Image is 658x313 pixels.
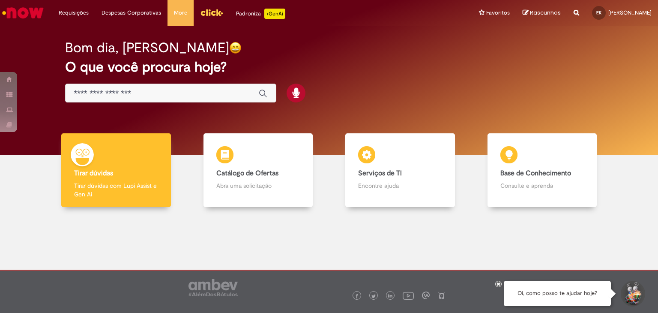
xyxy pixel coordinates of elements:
b: Catálogo de Ofertas [216,169,278,178]
img: ServiceNow [1,4,45,21]
p: Tirar dúvidas com Lupi Assist e Gen Ai [74,181,158,199]
span: More [174,9,187,17]
span: EK [596,10,601,15]
span: Despesas Corporativas [102,9,161,17]
span: [PERSON_NAME] [608,9,652,16]
img: happy-face.png [229,42,242,54]
button: Iniciar Conversa de Suporte [619,281,645,307]
span: Favoritos [486,9,510,17]
span: Requisições [59,9,89,17]
img: logo_footer_youtube.png [403,290,414,301]
div: Oi, como posso te ajudar hoje? [504,281,611,306]
p: Encontre ajuda [358,181,442,190]
p: Abra uma solicitação [216,181,300,190]
a: Catálogo de Ofertas Abra uma solicitação [187,133,329,208]
img: logo_footer_linkedin.png [388,294,392,299]
span: Rascunhos [530,9,561,17]
img: logo_footer_naosei.png [438,292,446,299]
a: Rascunhos [523,9,561,17]
img: logo_footer_facebook.png [355,294,359,298]
b: Serviços de TI [358,169,402,178]
img: logo_footer_workplace.png [422,292,430,299]
h2: Bom dia, [PERSON_NAME] [65,40,229,55]
div: Padroniza [236,9,285,19]
a: Base de Conhecimento Consulte e aprenda [471,133,613,208]
b: Base de Conhecimento [500,169,571,178]
a: Serviços de TI Encontre ajuda [329,133,471,208]
b: Tirar dúvidas [74,169,113,178]
a: Tirar dúvidas Tirar dúvidas com Lupi Assist e Gen Ai [45,133,187,208]
h2: O que você procura hoje? [65,60,593,75]
img: click_logo_yellow_360x200.png [200,6,223,19]
img: logo_footer_ambev_rotulo_gray.png [188,279,238,296]
p: +GenAi [264,9,285,19]
img: logo_footer_twitter.png [371,294,376,298]
p: Consulte e aprenda [500,181,584,190]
